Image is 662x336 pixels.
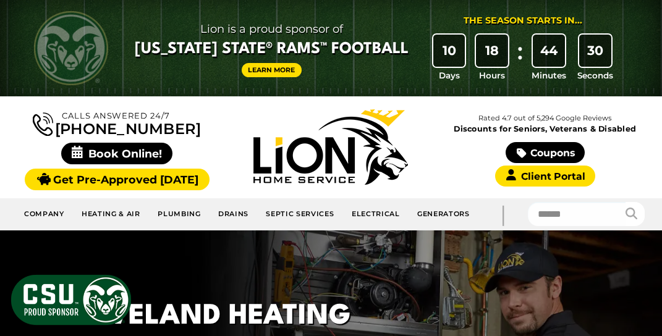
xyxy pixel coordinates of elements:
[25,169,210,190] a: Get Pre-Approved [DATE]
[343,204,409,225] a: Electrical
[33,110,201,136] a: [PHONE_NUMBER]
[438,112,652,124] p: Rated 4.7 out of 5,294 Google Reviews
[15,204,73,225] a: Company
[258,204,343,225] a: Septic Services
[135,39,409,60] span: [US_STATE] State® Rams™ Football
[34,11,108,85] img: CSU Rams logo
[476,35,508,67] div: 18
[439,69,460,82] span: Days
[479,69,505,82] span: Hours
[61,143,173,164] span: Book Online!
[506,142,585,163] a: Coupons
[433,35,465,67] div: 10
[253,109,408,185] img: Lion Home Service
[532,69,566,82] span: Minutes
[9,273,133,327] img: CSU Sponsor Badge
[440,125,650,133] span: Discounts for Seniors, Veterans & Disabled
[579,35,611,67] div: 30
[495,166,595,187] a: Client Portal
[533,35,565,67] div: 44
[242,63,302,77] a: Learn More
[577,69,613,82] span: Seconds
[149,204,210,225] a: Plumbing
[478,198,527,231] div: |
[514,35,526,82] div: :
[464,14,582,28] div: The Season Starts in...
[210,204,257,225] a: Drains
[73,204,149,225] a: Heating & Air
[409,204,478,225] a: Generators
[135,19,409,39] span: Lion is a proud sponsor of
